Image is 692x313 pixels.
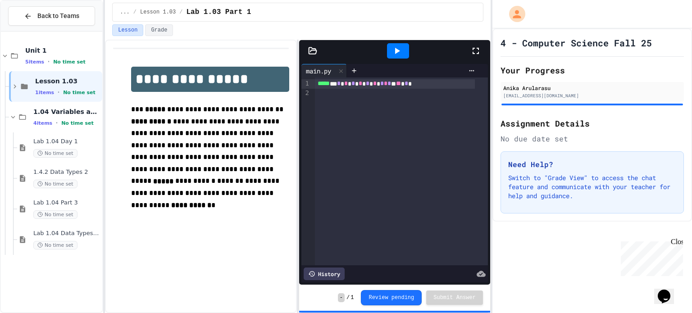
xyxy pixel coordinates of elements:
[433,294,476,301] span: Submit Answer
[25,46,100,54] span: Unit 1
[186,7,251,18] span: Lab 1.03 Part 1
[503,84,681,92] div: Anika Arularasu
[338,293,345,302] span: -
[120,9,130,16] span: ...
[133,9,137,16] span: /
[33,180,77,188] span: No time set
[56,119,58,127] span: •
[33,149,77,158] span: No time set
[301,89,310,98] div: 2
[8,6,95,26] button: Back to Teams
[37,11,79,21] span: Back to Teams
[501,117,684,130] h2: Assignment Details
[501,133,684,144] div: No due date set
[58,89,59,96] span: •
[33,241,77,249] span: No time set
[654,277,683,304] iframe: chat widget
[179,9,182,16] span: /
[351,294,354,301] span: 1
[35,77,100,85] span: Lesson 1.03
[112,24,143,36] button: Lesson
[617,238,683,276] iframe: chat widget
[508,173,676,200] p: Switch to "Grade View" to access the chat feature and communicate with your teacher for help and ...
[145,24,173,36] button: Grade
[61,120,94,126] span: No time set
[301,79,310,89] div: 1
[301,66,336,76] div: main.py
[500,4,528,24] div: My Account
[33,230,100,237] span: Lab 1.04 Data Types Part 4
[508,159,676,170] h3: Need Help?
[4,4,62,57] div: Chat with us now!Close
[33,199,100,207] span: Lab 1.04 Part 3
[361,290,422,305] button: Review pending
[63,90,96,95] span: No time set
[501,64,684,77] h2: Your Progress
[33,210,77,219] span: No time set
[25,59,44,65] span: 5 items
[501,36,652,49] h1: 4 - Computer Science Fall 25
[140,9,176,16] span: Lesson 1.03
[53,59,86,65] span: No time set
[35,90,54,95] span: 1 items
[33,168,100,176] span: 1.4.2 Data Types 2
[48,58,50,65] span: •
[346,294,350,301] span: /
[301,64,347,77] div: main.py
[33,138,100,145] span: Lab 1.04 Day 1
[304,268,345,280] div: History
[33,108,100,116] span: 1.04 Variables and User Input
[33,120,52,126] span: 4 items
[503,92,681,99] div: [EMAIL_ADDRESS][DOMAIN_NAME]
[426,290,483,305] button: Submit Answer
